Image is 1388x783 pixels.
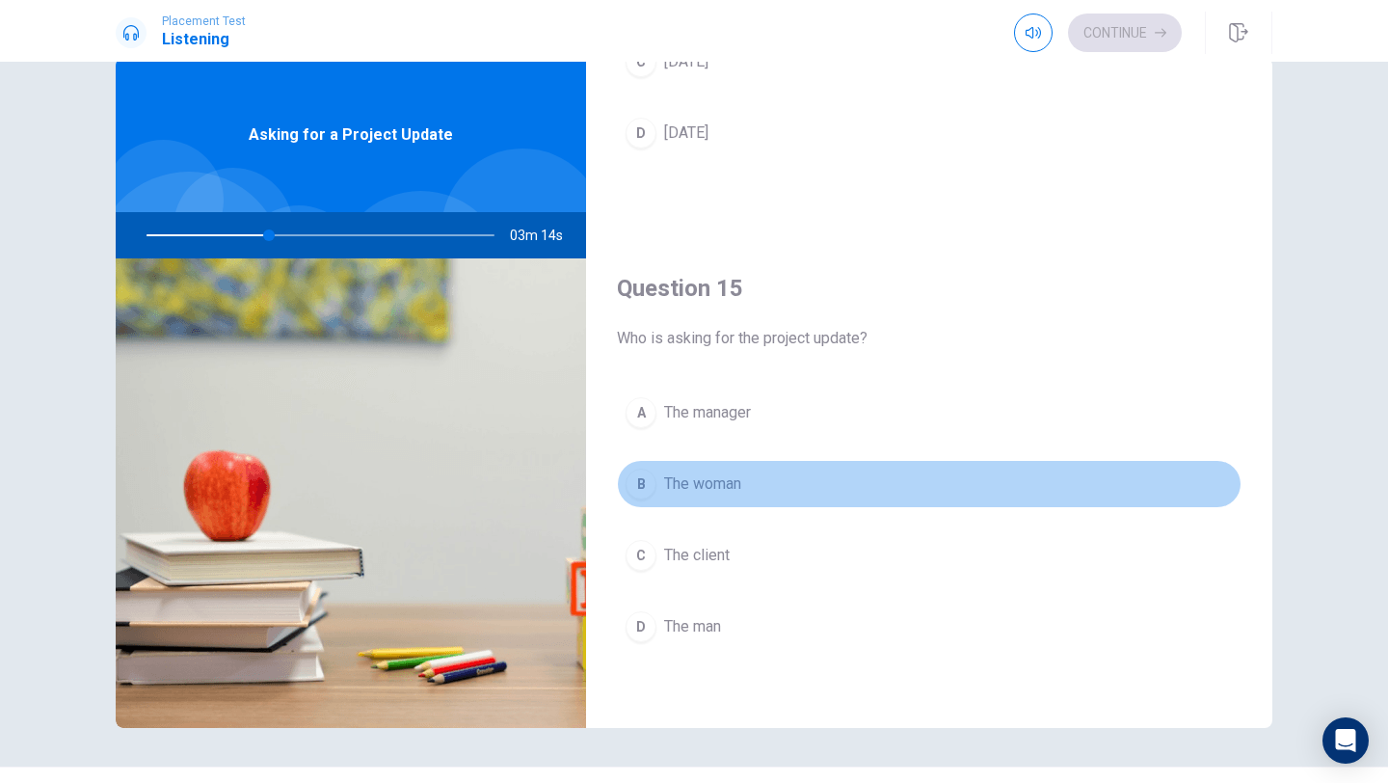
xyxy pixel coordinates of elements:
button: CThe client [617,531,1241,580]
div: D [626,611,656,642]
div: A [626,397,656,428]
span: [DATE] [664,50,708,73]
button: AThe manager [617,389,1241,437]
span: The manager [664,401,751,424]
button: DThe man [617,603,1241,651]
h4: Question 15 [617,273,1241,304]
div: C [626,46,656,77]
span: 03m 14s [510,212,578,258]
div: Open Intercom Messenger [1322,717,1369,764]
span: Asking for a Project Update [249,123,453,147]
img: Asking for a Project Update [116,258,586,728]
button: D[DATE] [617,109,1241,157]
button: C[DATE] [617,38,1241,86]
span: Who is asking for the project update? [617,327,1241,350]
span: Placement Test [162,14,246,28]
button: BThe woman [617,460,1241,508]
div: C [626,540,656,571]
h1: Listening [162,28,246,51]
span: [DATE] [664,121,708,145]
span: The man [664,615,721,638]
div: B [626,469,656,499]
span: The woman [664,472,741,496]
div: D [626,118,656,148]
span: The client [664,544,730,567]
